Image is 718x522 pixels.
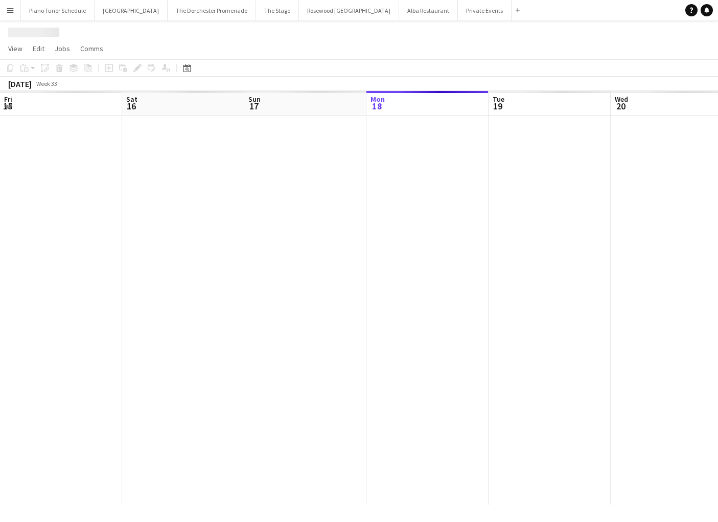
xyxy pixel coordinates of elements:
a: View [4,42,27,55]
span: Sun [248,95,261,104]
span: 18 [369,100,385,112]
span: 20 [613,100,628,112]
span: Week 33 [34,80,59,87]
span: Comms [80,44,103,53]
a: Comms [76,42,107,55]
span: Tue [493,95,504,104]
span: Fri [4,95,12,104]
span: 16 [125,100,137,112]
div: [DATE] [8,79,32,89]
span: 17 [247,100,261,112]
span: Edit [33,44,44,53]
span: Sat [126,95,137,104]
span: 19 [491,100,504,112]
span: 15 [3,100,12,112]
button: Piano Tuner Schedule [21,1,95,20]
span: Wed [615,95,628,104]
span: View [8,44,22,53]
button: The Stage [256,1,299,20]
button: Private Events [458,1,512,20]
button: Alba Restaurant [399,1,458,20]
a: Edit [29,42,49,55]
a: Jobs [51,42,74,55]
button: [GEOGRAPHIC_DATA] [95,1,168,20]
button: The Dorchester Promenade [168,1,256,20]
span: Mon [370,95,385,104]
span: Jobs [55,44,70,53]
button: Rosewood [GEOGRAPHIC_DATA] [299,1,399,20]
